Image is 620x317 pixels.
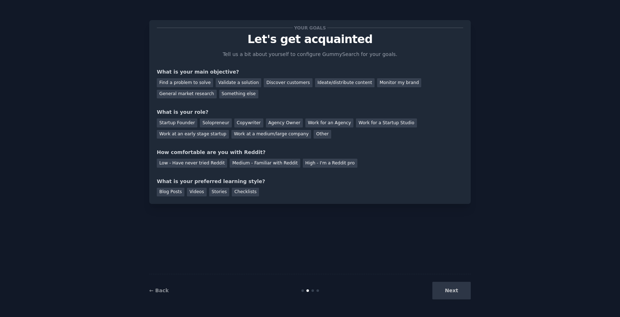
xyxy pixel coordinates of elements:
[305,118,353,127] div: Work for an Agency
[219,90,258,99] div: Something else
[157,159,227,168] div: Low - Have never tried Reddit
[315,78,375,87] div: Ideate/distribute content
[231,130,311,139] div: Work at a medium/large company
[266,118,303,127] div: Agency Owner
[157,118,197,127] div: Startup Founder
[200,118,231,127] div: Solopreneur
[157,108,463,116] div: What is your role?
[293,24,327,32] span: Your goals
[264,78,312,87] div: Discover customers
[157,90,217,99] div: General market research
[157,188,184,197] div: Blog Posts
[187,188,207,197] div: Videos
[157,78,213,87] div: Find a problem to solve
[356,118,417,127] div: Work for a Startup Studio
[220,51,400,58] p: Tell us a bit about yourself to configure GummySearch for your goals.
[157,33,463,46] p: Let's get acquainted
[303,159,357,168] div: High - I'm a Reddit pro
[209,188,229,197] div: Stories
[157,149,463,156] div: How comfortable are you with Reddit?
[314,130,331,139] div: Other
[216,78,261,87] div: Validate a solution
[157,130,229,139] div: Work at an early stage startup
[149,288,169,293] a: ← Back
[157,68,463,76] div: What is your main objective?
[157,178,463,185] div: What is your preferred learning style?
[232,188,259,197] div: Checklists
[234,118,263,127] div: Copywriter
[377,78,421,87] div: Monitor my brand
[230,159,300,168] div: Medium - Familiar with Reddit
